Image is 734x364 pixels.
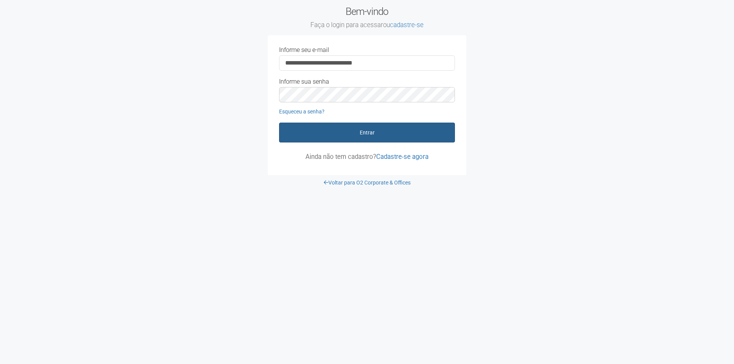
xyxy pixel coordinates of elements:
a: Voltar para O2 Corporate & Offices [324,180,411,186]
label: Informe sua senha [279,78,329,85]
span: ou [383,21,424,29]
small: Faça o login para acessar [268,21,466,29]
label: Informe seu e-mail [279,47,329,53]
a: Cadastre-se agora [376,153,429,160]
a: cadastre-se [390,21,424,29]
a: Esqueceu a senha? [279,108,325,115]
h2: Bem-vindo [268,6,466,29]
p: Ainda não tem cadastro? [279,153,455,160]
button: Entrar [279,123,455,142]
